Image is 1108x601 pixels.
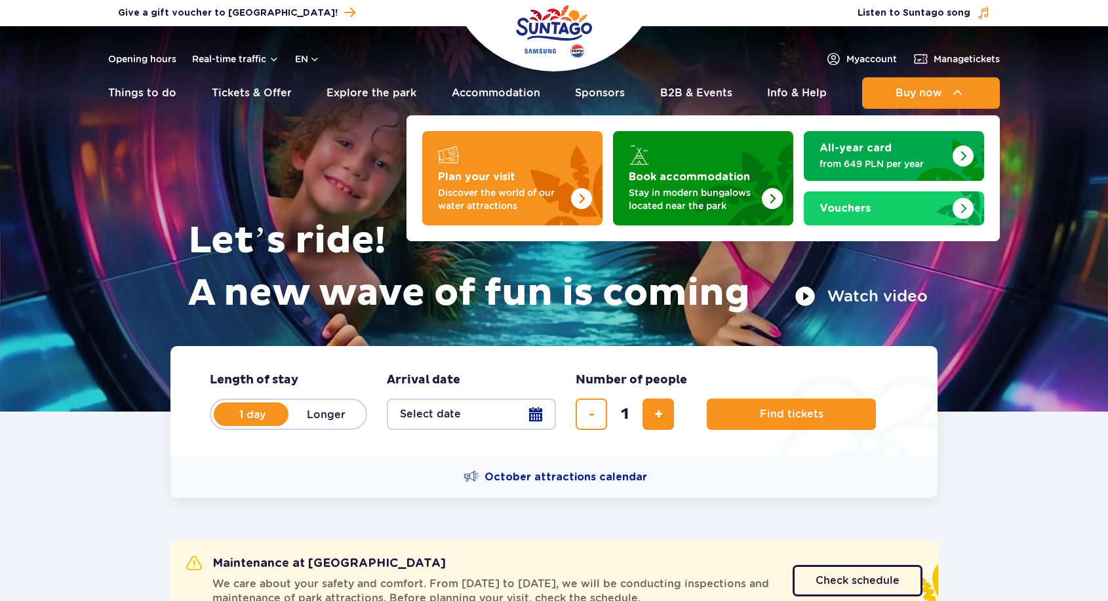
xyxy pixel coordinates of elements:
[295,52,320,66] button: en
[422,131,603,225] a: Plan your visit
[186,556,446,572] h2: Maintenance at [GEOGRAPHIC_DATA]
[846,52,897,66] span: My account
[793,565,922,596] a: Check schedule
[118,4,355,22] a: Give a gift voucher to [GEOGRAPHIC_DATA]!
[934,52,1000,66] span: Manage tickets
[707,398,876,430] button: Find tickets
[760,408,823,420] span: Find tickets
[609,398,641,430] input: number of tickets
[288,400,363,428] label: Longer
[215,400,290,428] label: 1 day
[896,87,942,99] span: Buy now
[576,372,687,388] span: Number of people
[820,203,871,214] strong: Vouchers
[804,131,984,181] a: All-year card
[767,77,827,109] a: Info & Help
[643,398,674,430] button: add ticket
[629,186,757,212] p: Stay in modern bungalows located near the park
[858,7,970,20] span: Listen to Suntago song
[485,470,647,484] span: October attractions calendar
[326,77,416,109] a: Explore the park
[795,286,928,307] button: Watch video
[438,186,566,212] p: Discover the world of our water attractions
[192,54,279,64] button: Real-time traffic
[210,372,298,388] span: Length of stay
[820,157,947,170] p: from 649 PLN per year
[629,172,750,182] strong: Book accommodation
[858,7,990,20] button: Listen to Suntago song
[452,77,540,109] a: Accommodation
[387,372,460,388] span: Arrival date
[438,172,515,182] strong: Plan your visit
[575,77,625,109] a: Sponsors
[170,346,938,456] form: Planning your visit to Park of Poland
[212,77,292,109] a: Tickets & Offer
[660,77,732,109] a: B2B & Events
[804,191,984,225] a: Vouchers
[108,77,176,109] a: Things to do
[613,131,793,225] a: Book accommodation
[464,469,647,485] a: October attractions calendar
[118,7,338,20] span: Give a gift voucher to [GEOGRAPHIC_DATA]!
[820,143,892,153] strong: All-year card
[825,51,897,67] a: Myaccount
[913,51,1000,67] a: Managetickets
[816,575,900,586] span: Check schedule
[108,52,176,66] a: Opening hours
[576,398,607,430] button: remove ticket
[188,215,928,320] h1: Let’s ride! A new wave of fun is coming
[862,77,1000,109] button: Buy now
[387,398,556,430] button: Select date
